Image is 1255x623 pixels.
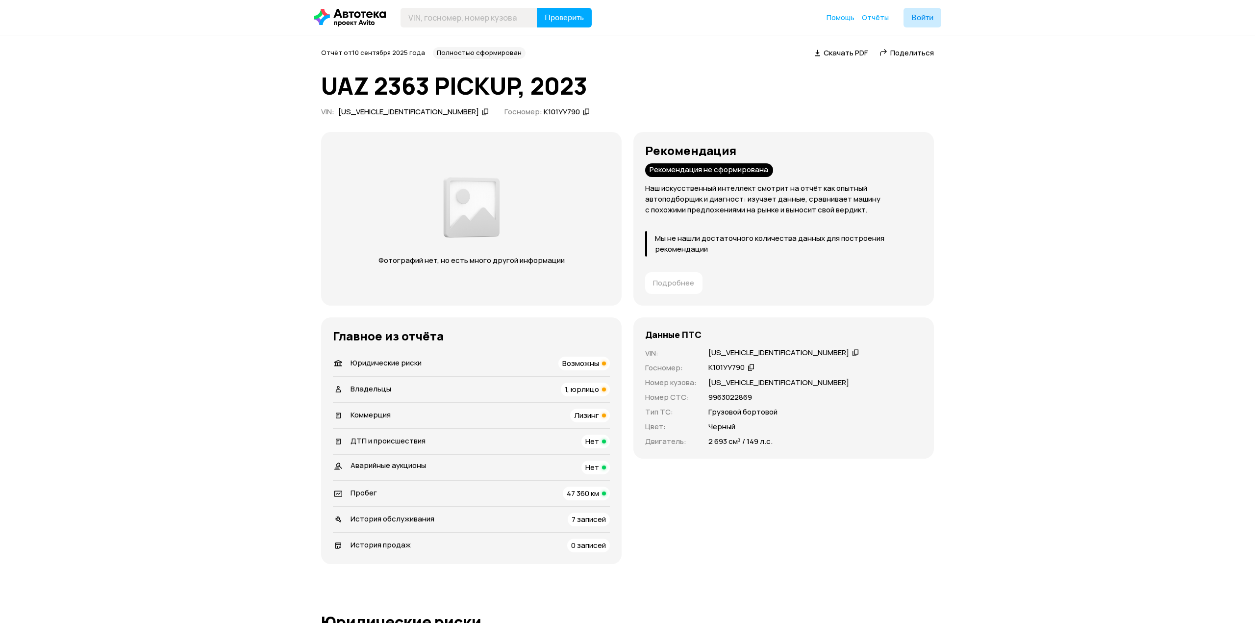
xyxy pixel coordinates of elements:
p: Номер СТС : [645,392,697,403]
span: Юридические риски [351,358,422,368]
span: 0 записей [571,540,606,550]
button: Проверить [537,8,592,27]
input: VIN, госномер, номер кузова [401,8,537,27]
span: Отчёт от 10 сентября 2025 года [321,48,425,57]
span: Аварийные аукционы [351,460,426,470]
span: Владельцы [351,384,391,394]
span: История обслуживания [351,514,434,524]
span: История продаж [351,540,411,550]
span: Пробег [351,488,377,498]
h3: Главное из отчёта [333,329,610,343]
span: Нет [585,462,599,472]
span: VIN : [321,106,334,117]
p: VIN : [645,348,697,359]
p: [US_VEHICLE_IDENTIFICATION_NUMBER] [708,377,849,388]
a: Скачать PDF [814,48,868,58]
div: К101УУ790 [544,107,580,117]
button: Войти [904,8,941,27]
p: Номер кузова : [645,377,697,388]
p: Мы не нашли достаточного количества данных для построения рекомендаций [655,233,922,255]
span: Возможны [562,358,599,368]
p: Фотографий нет, но есть много другой информации [369,255,574,266]
span: Лизинг [574,410,599,420]
span: Помощь [827,13,854,22]
h1: UAZ 2363 PICKUP, 2023 [321,73,934,99]
span: Поделиться [890,48,934,58]
img: d89e54fb62fcf1f0.png [441,172,502,243]
p: Двигатель : [645,436,697,447]
div: Полностью сформирован [433,47,526,59]
span: 47 360 км [567,488,599,498]
span: Нет [585,436,599,446]
a: Отчёты [862,13,889,23]
a: Поделиться [879,48,934,58]
p: Наш искусственный интеллект смотрит на отчёт как опытный автоподборщик и диагност: изучает данные... [645,183,922,215]
p: 2 693 см³ / 149 л.с. [708,436,773,447]
p: Госномер : [645,363,697,373]
p: Тип ТС : [645,407,697,417]
span: Отчёты [862,13,889,22]
a: Помощь [827,13,854,23]
span: Коммерция [351,410,391,420]
p: Черный [708,421,735,432]
h4: Данные ПТС [645,329,702,340]
div: [US_VEHICLE_IDENTIFICATION_NUMBER] [338,107,479,117]
div: [US_VEHICLE_IDENTIFICATION_NUMBER] [708,348,849,358]
h3: Рекомендация [645,144,922,157]
p: Грузовой бортовой [708,407,778,417]
div: К101УУ790 [708,363,745,373]
span: ДТП и происшествия [351,436,426,446]
span: Госномер: [504,106,542,117]
p: 9963022869 [708,392,752,403]
span: 7 записей [572,514,606,524]
span: 1, юрлицо [565,384,599,394]
span: Скачать PDF [824,48,868,58]
span: Войти [911,14,933,22]
p: Цвет : [645,421,697,432]
span: Проверить [545,14,584,22]
div: Рекомендация не сформирована [645,163,773,177]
